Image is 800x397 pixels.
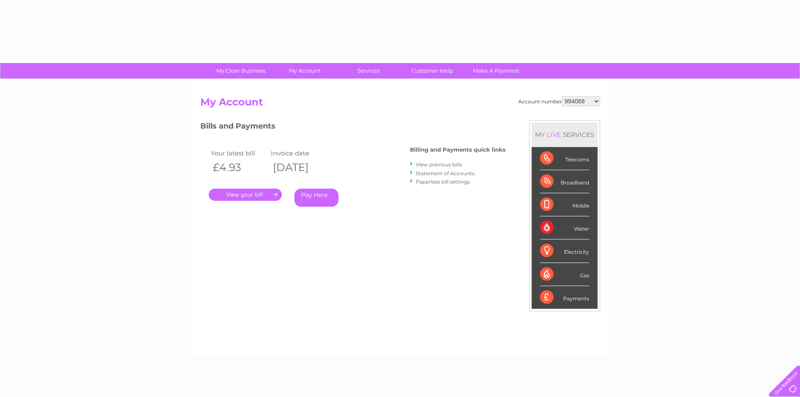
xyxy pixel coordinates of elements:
[532,123,598,147] div: MY SERVICES
[209,159,269,176] th: £4.93
[416,179,470,185] a: Paperless bill settings
[209,147,269,159] td: Your latest bill
[206,63,275,79] a: My Clear Business
[200,96,600,112] h2: My Account
[209,189,282,201] a: .
[540,239,589,263] div: Electricity
[416,161,462,168] a: View previous bills
[294,189,338,207] a: Pay Here
[540,263,589,286] div: Gas
[269,159,329,176] th: [DATE]
[540,216,589,239] div: Water
[540,147,589,170] div: Telecoms
[518,96,600,106] div: Account number
[545,131,563,139] div: LIVE
[334,63,403,79] a: Services
[410,147,506,153] h4: Billing and Payments quick links
[200,120,506,135] h3: Bills and Payments
[269,147,329,159] td: Invoice date
[398,63,467,79] a: Customer Help
[416,170,475,176] a: Statement of Accounts
[540,286,589,309] div: Payments
[270,63,339,79] a: My Account
[462,63,531,79] a: Make A Payment
[540,170,589,193] div: Broadband
[540,193,589,216] div: Mobile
